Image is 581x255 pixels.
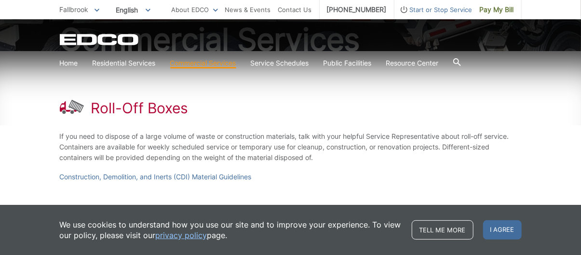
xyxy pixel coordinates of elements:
p: If you need to dispose of a large volume of waste or construction materials, talk with your helpf... [60,131,522,163]
span: Fallbrook [60,5,89,13]
a: Public Facilities [324,58,372,68]
span: English [109,2,158,18]
a: Service Schedules [251,58,309,68]
a: About EDCO [172,4,218,15]
a: EDCD logo. Return to the homepage. [60,34,140,45]
a: News & Events [225,4,271,15]
a: Commercial Services [170,58,236,68]
a: Contact Us [278,4,312,15]
a: privacy policy [156,230,207,241]
a: Construction, Demolition, and Inerts (CDI) Material Guidelines [60,172,252,182]
span: Pay My Bill [480,4,514,15]
p: We use cookies to understand how you use our site and to improve your experience. To view our pol... [60,219,402,241]
a: Tell me more [412,220,473,240]
a: Home [60,58,78,68]
a: Resource Center [386,58,439,68]
h1: Roll-Off Boxes [91,99,189,117]
span: I agree [483,220,522,240]
a: Residential Services [93,58,156,68]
